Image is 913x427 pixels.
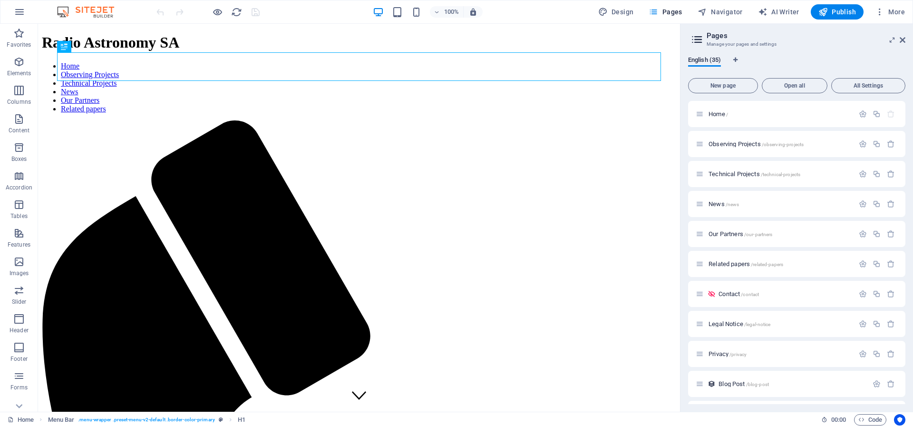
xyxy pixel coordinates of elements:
i: Reload page [231,7,242,18]
span: : [838,416,839,423]
span: Click to open page [709,140,804,148]
button: More [871,4,909,20]
span: Navigator [698,7,743,17]
span: /legal-notice [744,322,771,327]
span: /news [726,202,739,207]
p: Forms [10,384,28,391]
span: Design [598,7,634,17]
span: Code [858,414,882,426]
div: Settings [859,260,867,268]
span: / [726,112,728,117]
span: /privacy [729,352,747,357]
h6: Session time [821,414,846,426]
div: Duplicate [873,290,881,298]
span: Click to open page [709,110,728,118]
button: New page [688,78,758,93]
div: The startpage cannot be deleted [887,110,895,118]
div: Duplicate [873,260,881,268]
span: Pages [649,7,682,17]
span: More [875,7,905,17]
button: Click here to leave preview mode and continue editing [212,6,223,18]
span: All Settings [835,83,901,89]
div: Settings [859,200,867,208]
button: Pages [645,4,686,20]
div: Duplicate [873,320,881,328]
span: Click to open page [719,380,769,387]
h6: 100% [444,6,459,18]
h3: Manage your pages and settings [707,40,886,49]
div: Settings [859,140,867,148]
div: Remove [887,140,895,148]
button: reload [231,6,242,18]
div: This layout is used as a template for all items (e.g. a blog post) of this collection. The conten... [708,380,716,388]
span: Click to open page [709,350,747,357]
span: Click to open page [709,200,739,208]
div: Settings [859,230,867,238]
p: Content [9,127,29,134]
a: Click to cancel selection. Double-click to open Pages [8,414,34,426]
p: Tables [10,212,28,220]
span: New page [692,83,754,89]
button: All Settings [831,78,905,93]
i: This element is a customizable preset [219,417,223,422]
div: Duplicate [873,140,881,148]
span: /technical-projects [761,172,801,177]
img: Editor Logo [55,6,126,18]
p: Footer [10,355,28,363]
span: Click to open page [709,260,783,268]
div: Settings [859,170,867,178]
span: 00 00 [831,414,846,426]
div: Settings [859,110,867,118]
div: Related papers/related-papers [706,261,854,267]
div: Settings [873,380,881,388]
div: Remove [887,290,895,298]
p: Header [10,327,29,334]
span: Click to open page [709,320,770,328]
p: Images [10,269,29,277]
p: Features [8,241,30,248]
span: /observing-projects [762,142,804,147]
button: Code [854,414,886,426]
span: Click to select. Double-click to edit [48,414,75,426]
button: Publish [811,4,864,20]
div: Duplicate [873,350,881,358]
p: Boxes [11,155,27,163]
span: /contact [741,292,759,297]
div: Blog Post/blog-post [716,381,868,387]
span: AI Writer [758,7,799,17]
span: Click to select. Double-click to edit [238,414,245,426]
div: Remove [887,350,895,358]
div: Home/ [706,111,854,117]
div: Remove [887,260,895,268]
span: Publish [818,7,856,17]
button: 100% [430,6,464,18]
h2: Pages [707,31,905,40]
div: Duplicate [873,230,881,238]
button: AI Writer [754,4,803,20]
span: Click to open page [719,290,759,298]
div: Remove [887,230,895,238]
div: Remove [887,320,895,328]
div: Our Partners/our-partners [706,231,854,237]
span: /related-papers [751,262,783,267]
span: Click to open page [709,170,800,178]
span: /our-partners [744,232,773,237]
p: Accordion [6,184,32,191]
div: Observing Projects/observing-projects [706,141,854,147]
div: Language Tabs [688,56,905,74]
span: English (35) [688,54,721,68]
button: Open all [762,78,827,93]
p: Columns [7,98,31,106]
span: /blog-post [746,382,769,387]
span: Open all [766,83,823,89]
button: Design [594,4,638,20]
div: News/news [706,201,854,207]
nav: breadcrumb [48,414,246,426]
p: Slider [12,298,27,306]
div: Settings [859,350,867,358]
span: . menu-wrapper .preset-menu-v2-default .border-color-primary [78,414,214,426]
div: Remove [887,200,895,208]
div: Design (Ctrl+Alt+Y) [594,4,638,20]
div: Settings [859,290,867,298]
button: Usercentrics [894,414,905,426]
